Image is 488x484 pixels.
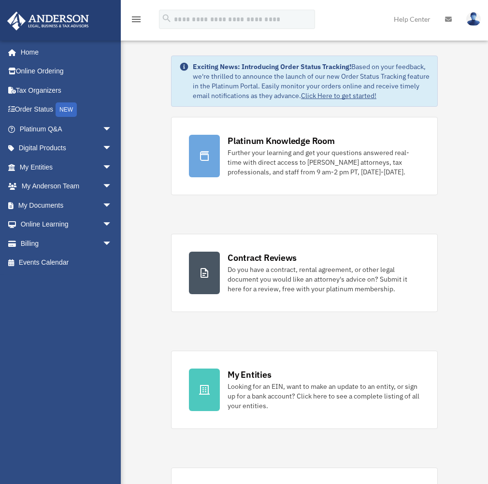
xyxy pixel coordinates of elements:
div: Contract Reviews [228,252,297,264]
a: Events Calendar [7,253,127,272]
a: Billingarrow_drop_down [7,234,127,253]
a: menu [130,17,142,25]
span: arrow_drop_down [102,196,122,215]
span: arrow_drop_down [102,157,122,177]
i: search [161,13,172,24]
strong: Exciting News: Introducing Order Status Tracking! [193,62,351,71]
span: arrow_drop_down [102,215,122,235]
a: My Entities Looking for an EIN, want to make an update to an entity, or sign up for a bank accoun... [171,351,438,429]
a: Platinum Q&Aarrow_drop_down [7,119,127,139]
a: My Anderson Teamarrow_drop_down [7,177,127,196]
a: Order StatusNEW [7,100,127,120]
div: Further your learning and get your questions answered real-time with direct access to [PERSON_NAM... [228,148,420,177]
div: Looking for an EIN, want to make an update to an entity, or sign up for a bank account? Click her... [228,382,420,411]
div: Based on your feedback, we're thrilled to announce the launch of our new Order Status Tracking fe... [193,62,430,100]
div: Do you have a contract, rental agreement, or other legal document you would like an attorney's ad... [228,265,420,294]
a: Online Learningarrow_drop_down [7,215,127,234]
div: My Entities [228,369,271,381]
a: Digital Productsarrow_drop_down [7,139,127,158]
img: User Pic [466,12,481,26]
a: Contract Reviews Do you have a contract, rental agreement, or other legal document you would like... [171,234,438,312]
span: arrow_drop_down [102,177,122,197]
span: arrow_drop_down [102,234,122,254]
a: My Documentsarrow_drop_down [7,196,127,215]
a: My Entitiesarrow_drop_down [7,157,127,177]
a: Click Here to get started! [301,91,376,100]
span: arrow_drop_down [102,119,122,139]
span: arrow_drop_down [102,139,122,158]
i: menu [130,14,142,25]
a: Tax Organizers [7,81,127,100]
a: Platinum Knowledge Room Further your learning and get your questions answered real-time with dire... [171,117,438,195]
img: Anderson Advisors Platinum Portal [4,12,92,30]
div: Platinum Knowledge Room [228,135,335,147]
a: Home [7,43,122,62]
div: NEW [56,102,77,117]
a: Online Ordering [7,62,127,81]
